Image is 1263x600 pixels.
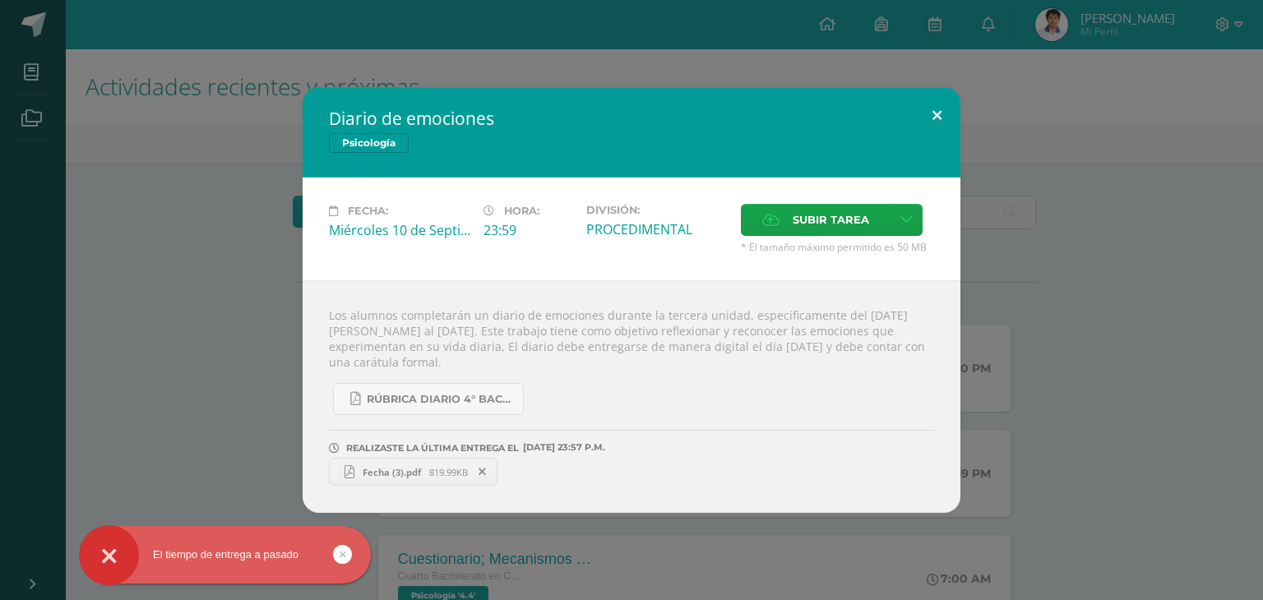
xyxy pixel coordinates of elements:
[79,547,371,562] div: El tiempo de entrega a pasado
[469,463,497,481] span: Remover entrega
[741,240,934,254] span: * El tamaño máximo permitido es 50 MB
[519,447,605,448] span: [DATE] 23:57 P.M.
[333,383,524,415] a: RÚBRICA DIARIO 4° BACHI.pdf
[504,205,539,217] span: Hora:
[346,442,519,454] span: REALIZASTE LA ÚLTIMA ENTREGA EL
[354,466,429,478] span: Fecha (3).pdf
[303,280,960,513] div: Los alumnos completarán un diario de emociones durante la tercera unidad, específicamente del [DA...
[348,205,388,217] span: Fecha:
[429,466,468,478] span: 819.99KB
[329,107,934,130] h2: Diario de emociones
[367,393,515,406] span: RÚBRICA DIARIO 4° BACHI.pdf
[586,204,728,216] label: División:
[793,205,869,235] span: Subir tarea
[483,221,573,239] div: 23:59
[914,87,960,143] button: Close (Esc)
[329,221,470,239] div: Miércoles 10 de Septiembre
[329,458,497,486] a: Fecha (3).pdf 819.99KB
[329,133,409,153] span: Psicología
[586,220,728,238] div: PROCEDIMENTAL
